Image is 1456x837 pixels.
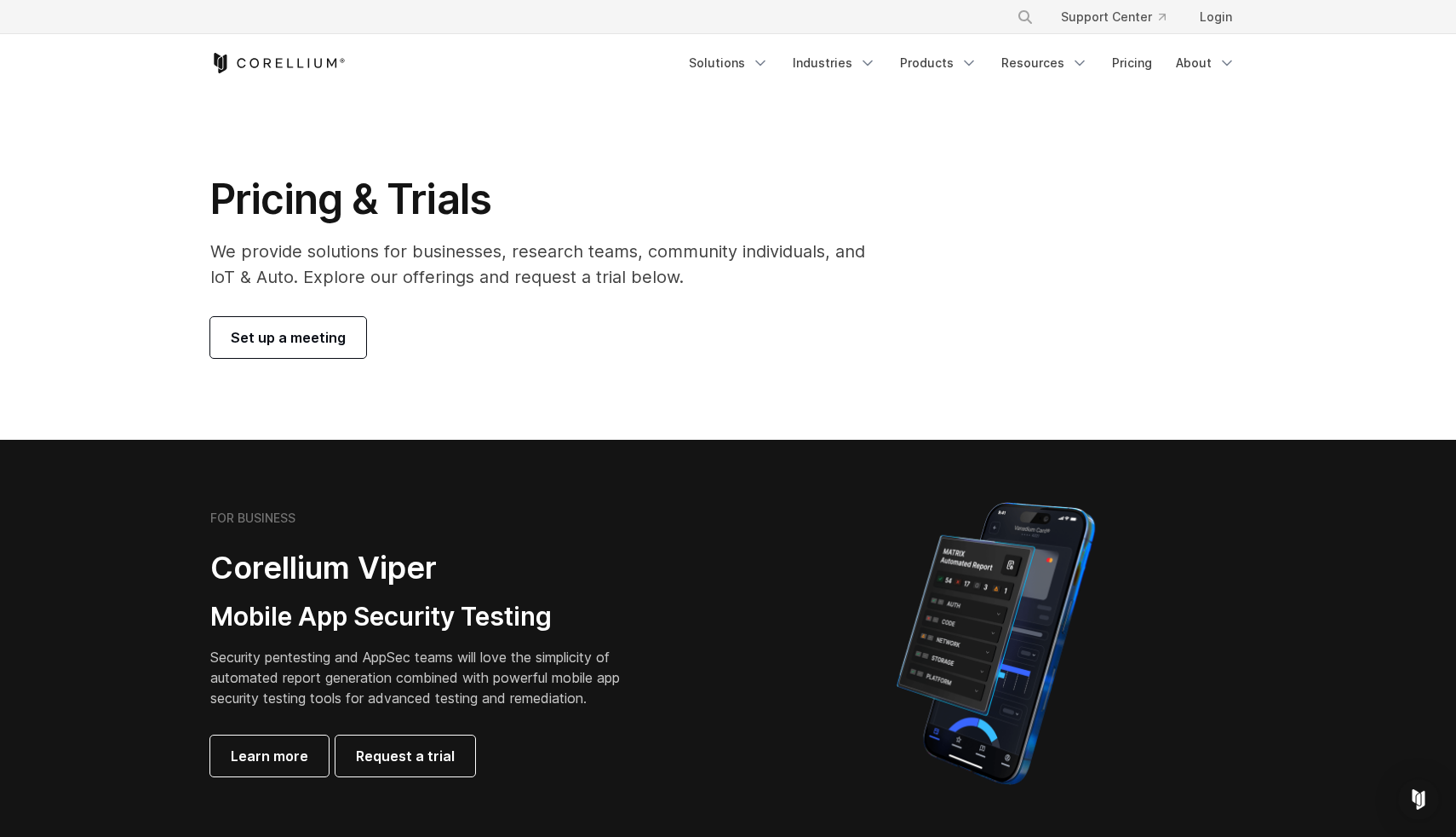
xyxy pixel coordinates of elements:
div: Navigation Menu [679,48,1246,78]
span: Set up a meeting [231,327,346,348]
h1: Pricing & Trials [210,174,889,225]
h3: Mobile App Security Testing [210,601,646,633]
a: About [1166,48,1246,78]
p: Security pentesting and AppSec teams will love the simplicity of automated report generation comb... [210,647,646,708]
a: Set up a meeting [210,317,366,358]
a: Login [1186,2,1246,32]
span: Learn more [231,746,308,766]
a: Products [890,48,988,78]
h2: Corellium Viper [210,549,646,587]
a: Industries [782,48,886,78]
span: Request a trial [356,746,455,766]
a: Solutions [679,48,779,78]
div: Open Intercom Messenger [1398,779,1439,820]
a: Corellium Home [210,53,346,73]
a: Request a trial [335,736,475,776]
a: Support Center [1047,2,1179,32]
div: Navigation Menu [996,2,1246,32]
p: We provide solutions for businesses, research teams, community individuals, and IoT & Auto. Explo... [210,239,889,290]
a: Learn more [210,736,329,776]
h6: FOR BUSINESS [210,511,295,526]
a: Resources [991,48,1098,78]
img: Corellium MATRIX automated report on iPhone showing app vulnerability test results across securit... [868,494,1124,793]
a: Pricing [1102,48,1162,78]
button: Search [1010,2,1040,32]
